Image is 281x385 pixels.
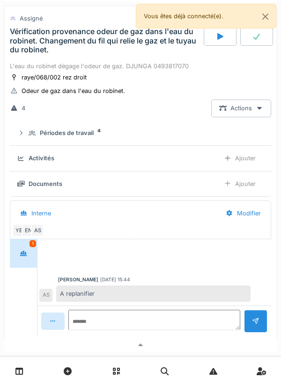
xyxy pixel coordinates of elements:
[29,179,62,188] div: Documents
[136,4,276,29] div: Vous êtes déjà connecté(e).
[12,224,25,237] div: YE
[31,224,44,237] div: AS
[211,100,271,117] div: Actions
[56,285,251,302] div: A replanifier
[58,276,98,283] div: [PERSON_NAME]
[22,224,35,237] div: EN
[218,205,269,222] div: Modifier
[29,154,54,163] div: Activités
[39,289,52,302] div: AS
[216,175,264,192] div: Ajouter
[255,4,276,29] button: Close
[216,150,264,167] div: Ajouter
[31,209,51,218] div: Interne
[22,104,25,113] div: 4
[14,125,267,142] summary: Périodes de travail4
[20,14,43,23] div: Assigné
[22,73,87,82] div: raye/068/002 rez droit
[40,128,94,137] div: Périodes de travail
[10,27,202,54] div: Vérification provenance odeur de gaz dans l'eau du robinet. Changement du fil qui relie le gaz et...
[14,150,267,167] summary: ActivitésAjouter
[14,175,267,192] summary: DocumentsAjouter
[22,86,125,95] div: Odeur de gaz dans l'eau du robinet.
[30,240,36,247] div: 1
[10,62,271,71] div: L'eau du robinet dégage l'odeur de gaz. DJUNGA 0493817070
[100,276,130,283] div: [DATE] 15:44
